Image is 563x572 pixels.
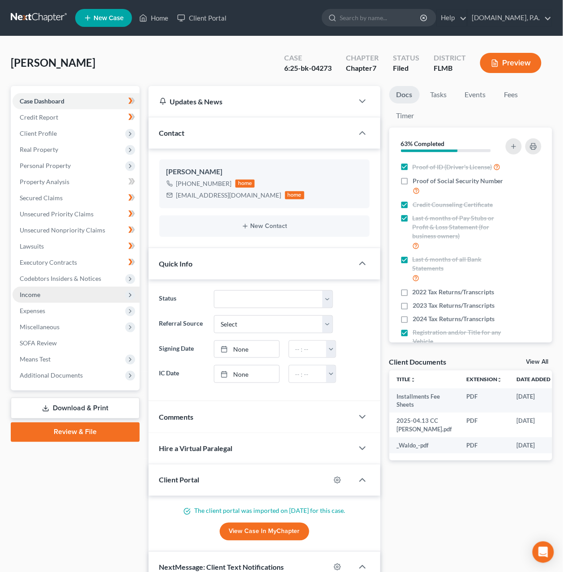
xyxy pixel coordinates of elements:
a: Unsecured Priority Claims [13,206,140,222]
span: Lawsuits [20,242,44,250]
span: Last 6 months of all Bank Statements [413,255,504,273]
a: Case Dashboard [13,93,140,109]
div: home [285,191,305,199]
td: _Waldo_-pdf [389,437,459,453]
a: Tasks [423,86,454,103]
a: Home [135,10,173,26]
div: Case [284,53,332,63]
td: PDF [459,437,510,453]
span: Case Dashboard [20,97,64,105]
span: SOFA Review [20,339,57,347]
span: 7 [372,64,376,72]
span: Proof of ID (Driver's License) [413,163,492,172]
a: Review & File [11,422,140,442]
a: Timer [389,107,422,125]
span: Personal Property [20,162,71,169]
a: Titleunfold_more [397,376,416,383]
span: Executory Contracts [20,258,77,266]
span: [PERSON_NAME] [11,56,95,69]
div: Updates & News [159,97,343,106]
td: PDF [459,388,510,413]
a: Property Analysis [13,174,140,190]
span: Client Portal [159,476,200,484]
div: [EMAIL_ADDRESS][DOMAIN_NAME] [176,191,281,200]
span: Additional Documents [20,371,83,379]
input: Search by name... [340,9,422,26]
a: Date Added expand_more [517,376,557,383]
a: Credit Report [13,109,140,125]
a: Fees [497,86,525,103]
a: View Case in MyChapter [220,523,309,541]
a: Download & Print [11,398,140,419]
div: [PHONE_NUMBER] [176,179,232,188]
td: Installments Fee Sheets [389,388,459,413]
div: District [434,53,466,63]
i: unfold_more [410,377,416,383]
div: Chapter [346,63,379,73]
span: Client Profile [20,129,57,137]
input: -- : -- [289,341,327,358]
span: NextMessage: Client Text Notifications [159,563,284,572]
strong: 63% Completed [401,140,445,147]
div: 6:25-bk-04273 [284,63,332,73]
div: Chapter [346,53,379,63]
label: Status [155,290,210,308]
span: 2023 Tax Returns/Transcripts [413,301,495,310]
td: 2025-04.13 CC [PERSON_NAME].pdf [389,413,459,437]
span: Real Property [20,146,58,153]
td: PDF [459,413,510,437]
p: The client portal was imported on [DATE] for this case. [159,507,370,516]
a: [DOMAIN_NAME], P.A. [468,10,552,26]
div: home [235,180,255,188]
span: Expenses [20,307,45,314]
a: Events [458,86,493,103]
span: Comments [159,413,194,421]
button: Preview [480,53,542,73]
a: View All [526,359,549,365]
label: Referral Source [155,315,210,333]
span: Unsecured Priority Claims [20,210,94,218]
a: Extensionunfold_more [466,376,503,383]
span: Income [20,291,40,298]
div: Client Documents [389,357,447,366]
label: IC Date [155,365,210,383]
button: New Contact [166,223,363,230]
input: -- : -- [289,366,327,383]
div: [PERSON_NAME] [166,167,363,177]
a: Help [437,10,467,26]
span: Miscellaneous [20,323,60,331]
a: Executory Contracts [13,254,140,271]
a: Unsecured Nonpriority Claims [13,222,140,238]
a: Docs [389,86,420,103]
span: Codebtors Insiders & Notices [20,275,101,282]
span: 2024 Tax Returns/Transcripts [413,314,495,323]
span: New Case [94,15,124,22]
a: Secured Claims [13,190,140,206]
span: Quick Info [159,259,193,268]
label: Signing Date [155,340,210,358]
div: Filed [393,63,419,73]
span: 2022 Tax Returns/Transcripts [413,288,495,297]
a: None [214,366,279,383]
span: Secured Claims [20,194,63,202]
a: SOFA Review [13,335,140,351]
div: FLMB [434,63,466,73]
span: Last 6 months of Pay Stubs or Profit & Loss Statement (for business owners) [413,214,504,241]
div: Open Intercom Messenger [533,542,554,563]
span: Hire a Virtual Paralegal [159,444,233,453]
i: expand_more [552,377,557,383]
span: Unsecured Nonpriority Claims [20,226,105,234]
span: Credit Report [20,113,58,121]
a: Lawsuits [13,238,140,254]
div: Status [393,53,419,63]
span: Contact [159,129,185,137]
span: Credit Counseling Certificate [413,200,493,209]
i: unfold_more [497,377,503,383]
span: Property Analysis [20,178,69,185]
a: None [214,341,279,358]
span: Means Test [20,355,51,363]
a: Client Portal [173,10,231,26]
span: Proof of Social Security Number [413,176,503,185]
span: Registration and/or Title for any Vehicle [413,328,504,346]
